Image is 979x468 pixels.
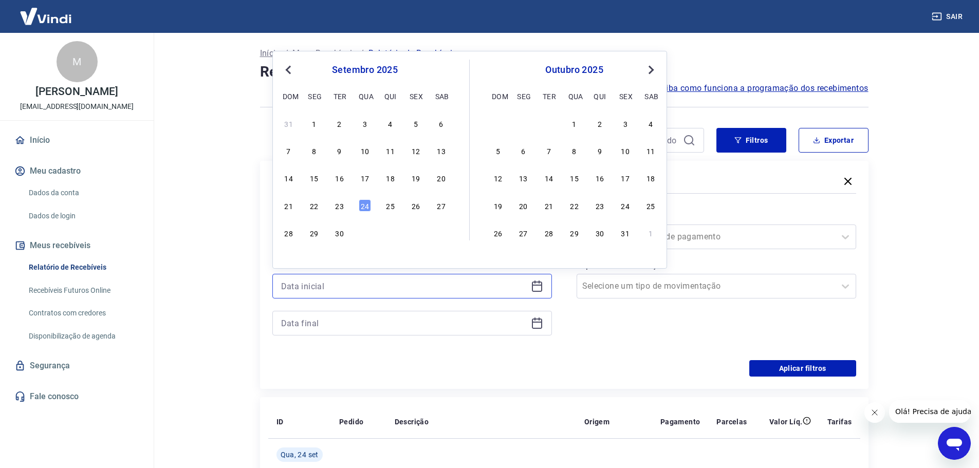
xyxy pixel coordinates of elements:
[334,90,346,102] div: ter
[660,417,700,427] p: Pagamento
[568,227,581,239] div: Choose quarta-feira, 29 de outubro de 2025
[25,326,141,347] a: Disponibilização de agenda
[492,90,504,102] div: dom
[359,117,371,129] div: Choose quarta-feira, 3 de setembro de 2025
[12,129,141,152] a: Início
[384,90,397,102] div: qui
[543,144,555,157] div: Choose terça-feira, 7 de outubro de 2025
[435,227,448,239] div: Choose sábado, 4 de outubro de 2025
[594,199,606,212] div: Choose quinta-feira, 23 de outubro de 2025
[12,385,141,408] a: Fale conosco
[517,117,529,129] div: Choose segunda-feira, 29 de setembro de 2025
[543,117,555,129] div: Choose terça-feira, 30 de setembro de 2025
[359,90,371,102] div: qua
[25,280,141,301] a: Recebíveis Futuros Online
[283,90,295,102] div: dom
[490,64,658,76] div: outubro 2025
[368,47,457,60] p: Relatório de Recebíveis
[492,227,504,239] div: Choose domingo, 26 de outubro de 2025
[644,227,657,239] div: Choose sábado, 1 de novembro de 2025
[20,101,134,112] p: [EMAIL_ADDRESS][DOMAIN_NAME]
[492,199,504,212] div: Choose domingo, 19 de outubro de 2025
[543,90,555,102] div: ter
[799,128,869,153] button: Exportar
[334,144,346,157] div: Choose terça-feira, 9 de setembro de 2025
[410,172,422,184] div: Choose sexta-feira, 19 de setembro de 2025
[260,47,281,60] a: Início
[644,199,657,212] div: Choose sábado, 25 de outubro de 2025
[339,417,363,427] p: Pedido
[492,117,504,129] div: Choose domingo, 28 de setembro de 2025
[308,90,320,102] div: seg
[619,117,632,129] div: Choose sexta-feira, 3 de outubro de 2025
[359,144,371,157] div: Choose quarta-feira, 10 de setembro de 2025
[517,172,529,184] div: Choose segunda-feira, 13 de outubro de 2025
[517,199,529,212] div: Choose segunda-feira, 20 de outubro de 2025
[584,417,609,427] p: Origem
[410,144,422,157] div: Choose sexta-feira, 12 de setembro de 2025
[749,360,856,377] button: Aplicar filtros
[25,257,141,278] a: Relatório de Recebíveis
[594,172,606,184] div: Choose quinta-feira, 16 de outubro de 2025
[281,450,319,460] span: Qua, 24 set
[384,199,397,212] div: Choose quinta-feira, 25 de setembro de 2025
[359,227,371,239] div: Choose quarta-feira, 1 de outubro de 2025
[25,205,141,227] a: Dados de login
[334,172,346,184] div: Choose terça-feira, 16 de setembro de 2025
[579,259,854,272] label: Tipo de Movimentação
[543,199,555,212] div: Choose terça-feira, 21 de outubro de 2025
[25,303,141,324] a: Contratos com credores
[308,227,320,239] div: Choose segunda-feira, 29 de setembro de 2025
[334,199,346,212] div: Choose terça-feira, 23 de setembro de 2025
[543,172,555,184] div: Choose terça-feira, 14 de outubro de 2025
[656,82,869,95] a: Saiba como funciona a programação dos recebimentos
[645,64,657,76] button: Next Month
[716,417,747,427] p: Parcelas
[594,227,606,239] div: Choose quinta-feira, 30 de outubro de 2025
[619,144,632,157] div: Choose sexta-feira, 10 de outubro de 2025
[359,199,371,212] div: Choose quarta-feira, 24 de setembro de 2025
[35,86,118,97] p: [PERSON_NAME]
[517,144,529,157] div: Choose segunda-feira, 6 de outubro de 2025
[334,117,346,129] div: Choose terça-feira, 2 de setembro de 2025
[644,117,657,129] div: Choose sábado, 4 de outubro de 2025
[435,199,448,212] div: Choose sábado, 27 de setembro de 2025
[281,64,449,76] div: setembro 2025
[568,144,581,157] div: Choose quarta-feira, 8 de outubro de 2025
[568,117,581,129] div: Choose quarta-feira, 1 de outubro de 2025
[930,7,967,26] button: Sair
[281,315,527,331] input: Data final
[864,402,885,423] iframe: Fechar mensagem
[334,227,346,239] div: Choose terça-feira, 30 de setembro de 2025
[384,227,397,239] div: Choose quinta-feira, 2 de outubro de 2025
[619,199,632,212] div: Choose sexta-feira, 24 de outubro de 2025
[594,117,606,129] div: Choose quinta-feira, 2 de outubro de 2025
[492,144,504,157] div: Choose domingo, 5 de outubro de 2025
[308,199,320,212] div: Choose segunda-feira, 22 de setembro de 2025
[12,1,79,32] img: Vindi
[281,116,449,240] div: month 2025-09
[292,47,356,60] a: Meus Recebíveis
[435,172,448,184] div: Choose sábado, 20 de setembro de 2025
[308,172,320,184] div: Choose segunda-feira, 15 de setembro de 2025
[619,90,632,102] div: sex
[490,116,658,240] div: month 2025-10
[517,90,529,102] div: seg
[435,117,448,129] div: Choose sábado, 6 de setembro de 2025
[579,210,854,222] label: Forma de Pagamento
[543,227,555,239] div: Choose terça-feira, 28 de outubro de 2025
[283,172,295,184] div: Choose domingo, 14 de setembro de 2025
[285,47,288,60] p: /
[283,117,295,129] div: Choose domingo, 31 de agosto de 2025
[410,90,422,102] div: sex
[594,144,606,157] div: Choose quinta-feira, 9 de outubro de 2025
[594,90,606,102] div: qui
[260,62,869,82] h4: Relatório de Recebíveis
[283,227,295,239] div: Choose domingo, 28 de setembro de 2025
[568,172,581,184] div: Choose quarta-feira, 15 de outubro de 2025
[12,354,141,377] a: Segurança
[281,278,527,294] input: Data inicial
[283,144,295,157] div: Choose domingo, 7 de setembro de 2025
